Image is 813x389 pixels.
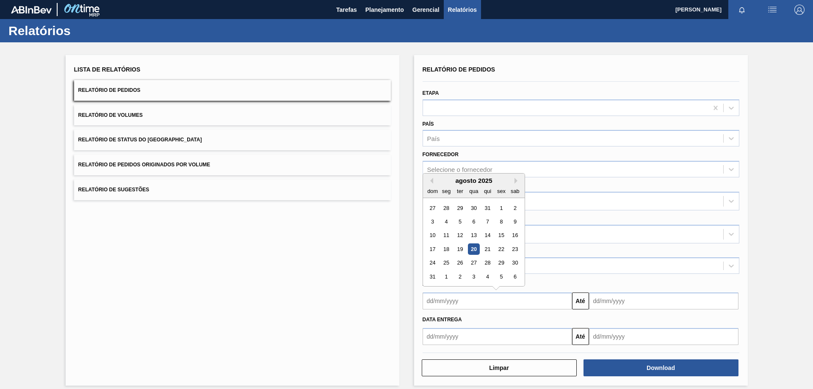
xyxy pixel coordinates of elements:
div: Choose quinta-feira, 31 de julho de 2025 [481,202,493,214]
span: Gerencial [412,5,440,15]
span: Planejamento [365,5,404,15]
div: qui [481,185,493,197]
div: Choose terça-feira, 29 de julho de 2025 [454,202,465,214]
div: Choose quarta-feira, 30 de julho de 2025 [468,202,479,214]
button: Notificações [728,4,755,16]
button: Relatório de Pedidos [74,80,391,101]
div: Choose sábado, 9 de agosto de 2025 [509,216,520,227]
div: Choose domingo, 17 de agosto de 2025 [427,243,438,255]
div: Choose sexta-feira, 29 de agosto de 2025 [495,257,507,269]
div: Choose sábado, 30 de agosto de 2025 [509,257,520,269]
div: Choose domingo, 27 de julho de 2025 [427,202,438,214]
label: País [423,121,434,127]
button: Download [583,359,738,376]
div: Choose quarta-feira, 3 de setembro de 2025 [468,271,479,282]
img: TNhmsLtSVTkK8tSr43FrP2fwEKptu5GPRR3wAAAABJRU5ErkJggg== [11,6,52,14]
button: Limpar [422,359,577,376]
div: month 2025-08 [426,201,522,284]
label: Etapa [423,90,439,96]
div: País [427,135,440,142]
div: Selecione o fornecedor [427,166,492,173]
div: Choose terça-feira, 2 de setembro de 2025 [454,271,465,282]
div: Choose domingo, 3 de agosto de 2025 [427,216,438,227]
button: Relatório de Status do [GEOGRAPHIC_DATA] [74,130,391,150]
div: Choose terça-feira, 5 de agosto de 2025 [454,216,465,227]
button: Relatório de Pedidos Originados por Volume [74,154,391,175]
div: qua [468,185,479,197]
div: Choose domingo, 31 de agosto de 2025 [427,271,438,282]
div: Choose segunda-feira, 1 de setembro de 2025 [440,271,452,282]
div: sex [495,185,507,197]
div: agosto 2025 [423,177,525,184]
div: Choose segunda-feira, 18 de agosto de 2025 [440,243,452,255]
div: Choose terça-feira, 26 de agosto de 2025 [454,257,465,269]
div: sab [509,185,520,197]
div: Choose quinta-feira, 21 de agosto de 2025 [481,243,493,255]
div: Choose terça-feira, 12 de agosto de 2025 [454,230,465,241]
button: Até [572,328,589,345]
div: seg [440,185,452,197]
input: dd/mm/yyyy [423,328,572,345]
div: Choose sexta-feira, 1 de agosto de 2025 [495,202,507,214]
div: Choose segunda-feira, 4 de agosto de 2025 [440,216,452,227]
div: Choose domingo, 10 de agosto de 2025 [427,230,438,241]
div: Choose sexta-feira, 5 de setembro de 2025 [495,271,507,282]
button: Até [572,292,589,309]
div: Choose sexta-feira, 22 de agosto de 2025 [495,243,507,255]
div: Choose sexta-feira, 8 de agosto de 2025 [495,216,507,227]
div: Choose quarta-feira, 13 de agosto de 2025 [468,230,479,241]
button: Previous Month [427,178,433,184]
span: Relatório de Pedidos [78,87,141,93]
button: Relatório de Sugestões [74,179,391,200]
div: dom [427,185,438,197]
div: Choose quinta-feira, 14 de agosto de 2025 [481,230,493,241]
span: Relatório de Pedidos [423,66,495,73]
span: Lista de Relatórios [74,66,141,73]
div: Choose quinta-feira, 4 de setembro de 2025 [481,271,493,282]
div: Choose sexta-feira, 15 de agosto de 2025 [495,230,507,241]
input: dd/mm/yyyy [589,328,738,345]
span: Data entrega [423,317,462,323]
span: Relatório de Status do [GEOGRAPHIC_DATA] [78,137,202,143]
div: Choose sábado, 16 de agosto de 2025 [509,230,520,241]
div: Choose segunda-feira, 11 de agosto de 2025 [440,230,452,241]
img: Logout [794,5,805,15]
input: dd/mm/yyyy [423,292,572,309]
span: Tarefas [336,5,357,15]
div: Choose quinta-feira, 28 de agosto de 2025 [481,257,493,269]
button: Relatório de Volumes [74,105,391,126]
div: Choose sábado, 2 de agosto de 2025 [509,202,520,214]
label: Fornecedor [423,152,459,157]
div: Choose terça-feira, 19 de agosto de 2025 [454,243,465,255]
div: Choose segunda-feira, 28 de julho de 2025 [440,202,452,214]
span: Relatório de Volumes [78,112,143,118]
img: userActions [767,5,777,15]
span: Relatório de Sugestões [78,187,149,193]
div: Choose quarta-feira, 6 de agosto de 2025 [468,216,479,227]
button: Next Month [514,178,520,184]
div: Choose sábado, 23 de agosto de 2025 [509,243,520,255]
div: Choose segunda-feira, 25 de agosto de 2025 [440,257,452,269]
span: Relatório de Pedidos Originados por Volume [78,162,210,168]
span: Relatórios [448,5,477,15]
div: Choose domingo, 24 de agosto de 2025 [427,257,438,269]
div: ter [454,185,465,197]
div: Choose sábado, 6 de setembro de 2025 [509,271,520,282]
h1: Relatórios [8,26,159,36]
div: Choose quinta-feira, 7 de agosto de 2025 [481,216,493,227]
div: Choose quarta-feira, 27 de agosto de 2025 [468,257,479,269]
input: dd/mm/yyyy [589,292,738,309]
div: Choose quarta-feira, 20 de agosto de 2025 [468,243,479,255]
